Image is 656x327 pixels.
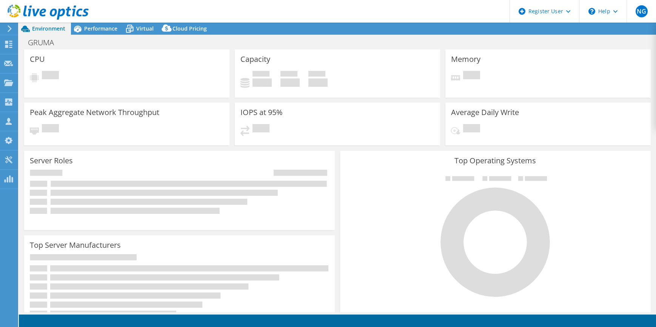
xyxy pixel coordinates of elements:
h4: 0 GiB [308,78,328,87]
span: Used [253,71,269,78]
span: Free [280,71,297,78]
h3: Server Roles [30,157,73,165]
h3: Peak Aggregate Network Throughput [30,108,159,117]
h3: Top Server Manufacturers [30,241,121,249]
span: Performance [84,25,117,32]
svg: \n [588,8,595,15]
h3: Top Operating Systems [346,157,645,165]
h4: 0 GiB [253,78,272,87]
span: NG [636,5,648,17]
h1: GRUMA [25,38,66,47]
span: Pending [253,124,269,134]
h3: CPU [30,55,45,63]
h3: Average Daily Write [451,108,519,117]
h3: Capacity [240,55,270,63]
h3: Memory [451,55,480,63]
h4: 0 GiB [280,78,300,87]
span: Environment [32,25,65,32]
span: Pending [463,124,480,134]
span: Total [308,71,325,78]
span: Pending [463,71,480,81]
span: Virtual [136,25,154,32]
span: Pending [42,124,59,134]
h3: IOPS at 95% [240,108,283,117]
span: Cloud Pricing [172,25,207,32]
span: Pending [42,71,59,81]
